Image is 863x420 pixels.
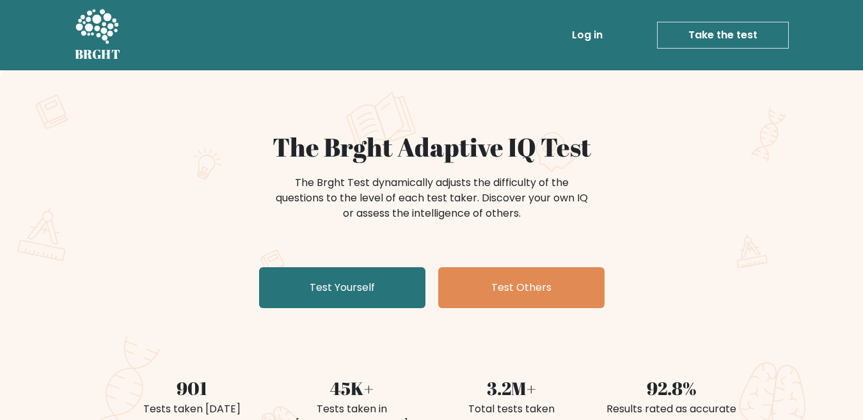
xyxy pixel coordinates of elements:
[259,267,425,308] a: Test Yourself
[120,132,744,162] h1: The Brght Adaptive IQ Test
[439,375,584,401] div: 3.2M+
[120,375,264,401] div: 901
[280,375,424,401] div: 45K+
[438,267,605,308] a: Test Others
[75,5,121,65] a: BRGHT
[272,175,592,221] div: The Brght Test dynamically adjusts the difficulty of the questions to the level of each test take...
[567,22,608,48] a: Log in
[439,401,584,417] div: Total tests taken
[75,47,121,62] h5: BRGHT
[599,401,744,417] div: Results rated as accurate
[599,375,744,401] div: 92.8%
[120,401,264,417] div: Tests taken [DATE]
[657,22,789,49] a: Take the test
